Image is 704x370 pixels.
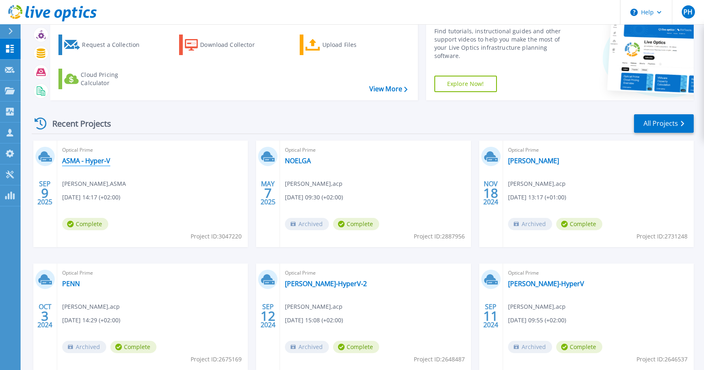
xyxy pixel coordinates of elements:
[508,316,566,325] span: [DATE] 09:55 (+02:00)
[285,268,466,277] span: Optical Prime
[369,85,408,93] a: View More
[508,218,552,230] span: Archived
[333,341,379,353] span: Complete
[483,301,499,331] div: SEP 2024
[62,302,120,311] span: [PERSON_NAME] , acp
[508,280,584,288] a: [PERSON_NAME]-HyperV
[508,146,689,155] span: Optical Prime
[508,341,552,353] span: Archived
[58,35,150,55] a: Request a Collection
[556,218,602,230] span: Complete
[285,341,329,353] span: Archived
[634,114,694,133] a: All Projects
[508,302,566,311] span: [PERSON_NAME] , acp
[285,302,343,311] span: [PERSON_NAME] , acp
[41,190,49,197] span: 9
[62,193,120,202] span: [DATE] 14:17 (+02:00)
[508,193,566,202] span: [DATE] 13:17 (+01:00)
[37,301,53,331] div: OCT 2024
[62,280,80,288] a: PENN
[260,301,276,331] div: SEP 2024
[285,280,367,288] a: [PERSON_NAME]-HyperV-2
[191,355,242,364] span: Project ID: 2675169
[322,37,388,53] div: Upload Files
[285,157,311,165] a: NOELGA
[58,69,150,89] a: Cloud Pricing Calculator
[285,316,343,325] span: [DATE] 15:08 (+02:00)
[483,178,499,208] div: NOV 2024
[179,35,271,55] a: Download Collector
[264,190,272,197] span: 7
[636,232,688,241] span: Project ID: 2731248
[434,27,570,60] div: Find tutorials, instructional guides and other support videos to help you make the most of your L...
[508,268,689,277] span: Optical Prime
[508,157,559,165] a: [PERSON_NAME]
[414,232,465,241] span: Project ID: 2887956
[62,268,243,277] span: Optical Prime
[434,76,497,92] a: Explore Now!
[191,232,242,241] span: Project ID: 3047220
[37,178,53,208] div: SEP 2025
[81,71,147,87] div: Cloud Pricing Calculator
[62,179,126,188] span: [PERSON_NAME] , ASMA
[110,341,156,353] span: Complete
[32,113,122,134] div: Recent Projects
[62,316,120,325] span: [DATE] 14:29 (+02:00)
[62,157,110,165] a: ASMA - Hyper-V
[62,341,106,353] span: Archived
[285,179,343,188] span: [PERSON_NAME] , acp
[300,35,392,55] a: Upload Files
[556,341,602,353] span: Complete
[62,218,108,230] span: Complete
[260,178,276,208] div: MAY 2025
[285,146,466,155] span: Optical Prime
[200,37,266,53] div: Download Collector
[41,312,49,319] span: 3
[62,146,243,155] span: Optical Prime
[333,218,379,230] span: Complete
[483,312,498,319] span: 11
[483,190,498,197] span: 18
[285,193,343,202] span: [DATE] 09:30 (+02:00)
[683,9,692,15] span: PH
[636,355,688,364] span: Project ID: 2646537
[261,312,275,319] span: 12
[285,218,329,230] span: Archived
[414,355,465,364] span: Project ID: 2648487
[508,179,566,188] span: [PERSON_NAME] , acp
[82,37,148,53] div: Request a Collection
